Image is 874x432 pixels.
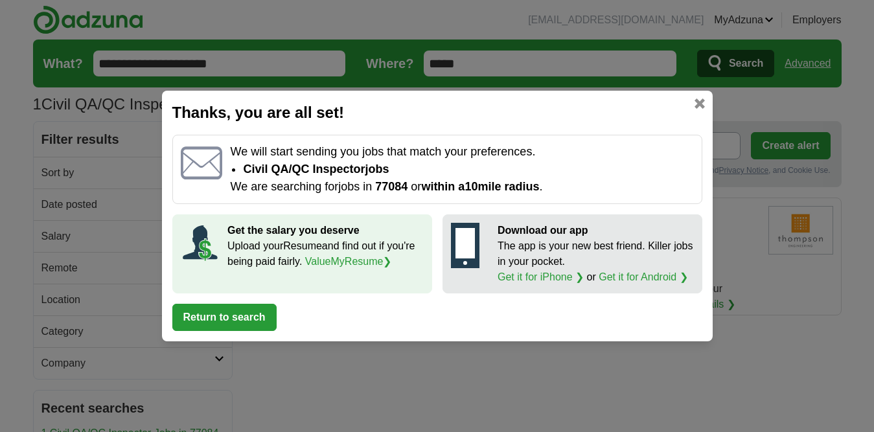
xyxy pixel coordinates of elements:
[305,256,392,267] a: ValueMyResume❯
[230,143,693,161] p: We will start sending you jobs that match your preferences.
[375,180,408,193] span: 77084
[172,101,702,124] h2: Thanks, you are all set!
[599,271,688,282] a: Get it for Android ❯
[172,304,277,331] button: Return to search
[243,161,693,178] li: Civil QA/QC Inspector jobs
[227,223,424,238] p: Get the salary you deserve
[230,178,693,196] p: We are searching for jobs in or .
[498,223,694,238] p: Download our app
[421,180,539,193] span: within a 10 mile radius
[498,238,694,285] p: The app is your new best friend. Killer jobs in your pocket. or
[227,238,424,269] p: Upload your Resume and find out if you're being paid fairly.
[498,271,584,282] a: Get it for iPhone ❯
